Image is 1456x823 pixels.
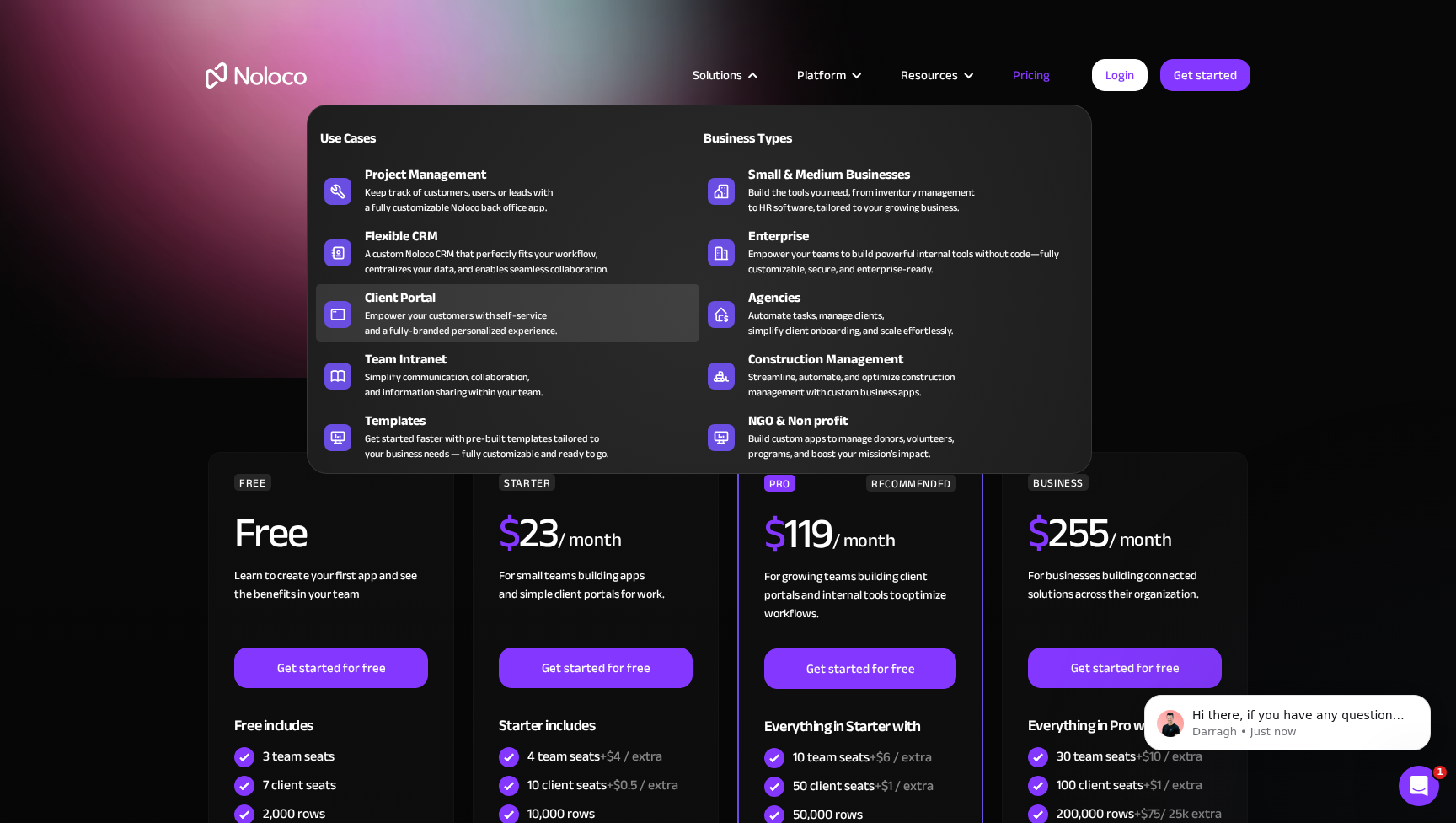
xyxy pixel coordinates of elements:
a: Get started for free [1028,648,1222,688]
div: For growing teams building client portals and internal tools to optimize workflows. [764,567,956,648]
div: Empower your customers with self-service and a fully-branded personalized experience. [365,308,557,338]
h2: Free [234,512,308,554]
div: Everything in Pro with [1028,688,1222,743]
a: Use Cases [316,118,699,157]
div: Use Cases [316,128,500,148]
div: Agencies [748,288,1090,308]
a: Get started [1160,59,1250,91]
div: STARTER [499,474,555,491]
span: +$6 / extra [870,745,932,770]
div: NGO & Non profit [748,411,1090,431]
div: Platform [797,64,846,86]
div: Get started faster with pre-built templates tailored to your business needs — fully customizable ... [365,431,608,461]
a: Pricing [992,64,1071,86]
div: Platform [776,64,880,86]
a: Construction ManagementStreamline, automate, and optimize constructionmanagement with custom busi... [699,346,1083,403]
div: 10 client seats [527,776,678,794]
div: Construction Management [748,349,1090,369]
div: Simplify communication, collaboration, and information sharing within your team. [365,369,543,400]
div: Keep track of customers, users, or leads with a fully customizable Noloco back office app. [365,185,553,215]
div: Streamline, automate, and optimize construction management with custom business apps. [748,369,955,400]
div: A custom Noloco CRM that perfectly fits your workflow, centralizes your data, and enables seamles... [365,246,608,277]
a: EnterpriseEmpower your teams to build powerful internal tools without code—fully customizable, se... [699,223,1083,280]
a: Project ManagementKeep track of customers, users, or leads witha fully customizable Noloco back o... [316,161,699,218]
div: 30 team seats [1057,747,1202,766]
span: $ [499,493,520,573]
a: Client PortalEmpower your customers with self-serviceand a fully-branded personalized experience. [316,284,699,342]
a: AgenciesAutomate tasks, manage clients,simplify client onboarding, and scale effortlessly. [699,284,1083,342]
a: Get started for free [499,648,693,688]
div: 10,000 rows [527,804,595,823]
div: Resources [880,64,992,86]
div: / month [832,528,896,555]
div: For businesses building connected solutions across their organization. ‍ [1028,567,1222,648]
div: For small teams building apps and simple client portals for work. ‍ [499,567,693,648]
div: Templates [365,411,707,431]
div: 4 team seats [527,747,662,766]
div: RECOMMENDED [866,475,956,492]
div: Enterprise [748,226,1090,246]
span: +$4 / extra [600,744,662,769]
div: 100 client seats [1057,776,1202,794]
h2: 119 [764,513,832,555]
div: 3 team seats [263,747,335,766]
a: Get started for free [764,648,956,689]
div: Empower your teams to build powerful internal tools without code—fully customizable, secure, and ... [748,246,1074,277]
div: Automate tasks, manage clients, simplify client onboarding, and scale effortlessly. [748,308,953,338]
nav: Solutions [307,81,1092,474]
a: Small & Medium BusinessesBuild the tools you need, from inventory managementto HR software, tailo... [699,161,1083,218]
a: Team IntranetSimplify communication, collaboration,and information sharing within your team. [316,346,699,403]
div: / month [558,527,621,554]
div: Business Types [699,128,884,148]
span: +$0.5 / extra [607,772,678,798]
a: home [206,62,307,89]
div: Free includes [234,688,428,743]
div: PRO [764,475,795,492]
div: 7 client seats [263,776,336,794]
div: Client Portal [365,288,707,308]
div: Solutions [693,64,742,86]
div: FREE [234,474,271,491]
span: +$1 / extra [1143,772,1202,798]
div: Small & Medium Businesses [748,164,1090,185]
h2: 23 [499,512,559,554]
iframe: Intercom live chat [1399,766,1439,806]
a: NGO & Non profitBuild custom apps to manage donors, volunteers,programs, and boost your mission’s... [699,407,1083,465]
span: $ [1028,493,1049,573]
a: TemplatesGet started faster with pre-built templates tailored toyour business needs — fully custo... [316,407,699,465]
div: 50 client seats [793,777,934,795]
div: Solutions [672,64,776,86]
a: Login [1092,59,1148,91]
div: Resources [901,64,958,86]
div: Learn to create your first app and see the benefits in your team ‍ [234,567,428,648]
span: $ [764,494,785,573]
span: 1 [1433,766,1447,779]
div: BUSINESS [1028,474,1089,491]
div: Everything in Starter with [764,689,956,744]
h1: A plan for organizations of all sizes [206,143,1250,194]
h2: 255 [1028,512,1109,554]
div: Build the tools you need, from inventory management to HR software, tailored to your growing busi... [748,185,975,215]
div: Starter includes [499,688,693,743]
a: Get started for free [234,648,428,688]
a: Business Types [699,118,1083,157]
iframe: Intercom notifications message [1119,659,1456,777]
div: Team Intranet [365,349,707,369]
span: +$1 / extra [875,773,934,799]
div: Build custom apps to manage donors, volunteers, programs, and boost your mission’s impact. [748,431,954,461]
div: Project Management [365,164,707,185]
div: 2,000 rows [263,804,325,823]
div: / month [1109,527,1172,554]
div: 200,000 rows [1057,804,1222,823]
div: 10 team seats [793,748,932,767]
a: Flexible CRMA custom Noloco CRM that perfectly fits your workflow,centralizes your data, and enab... [316,223,699,280]
div: Flexible CRM [365,226,707,246]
